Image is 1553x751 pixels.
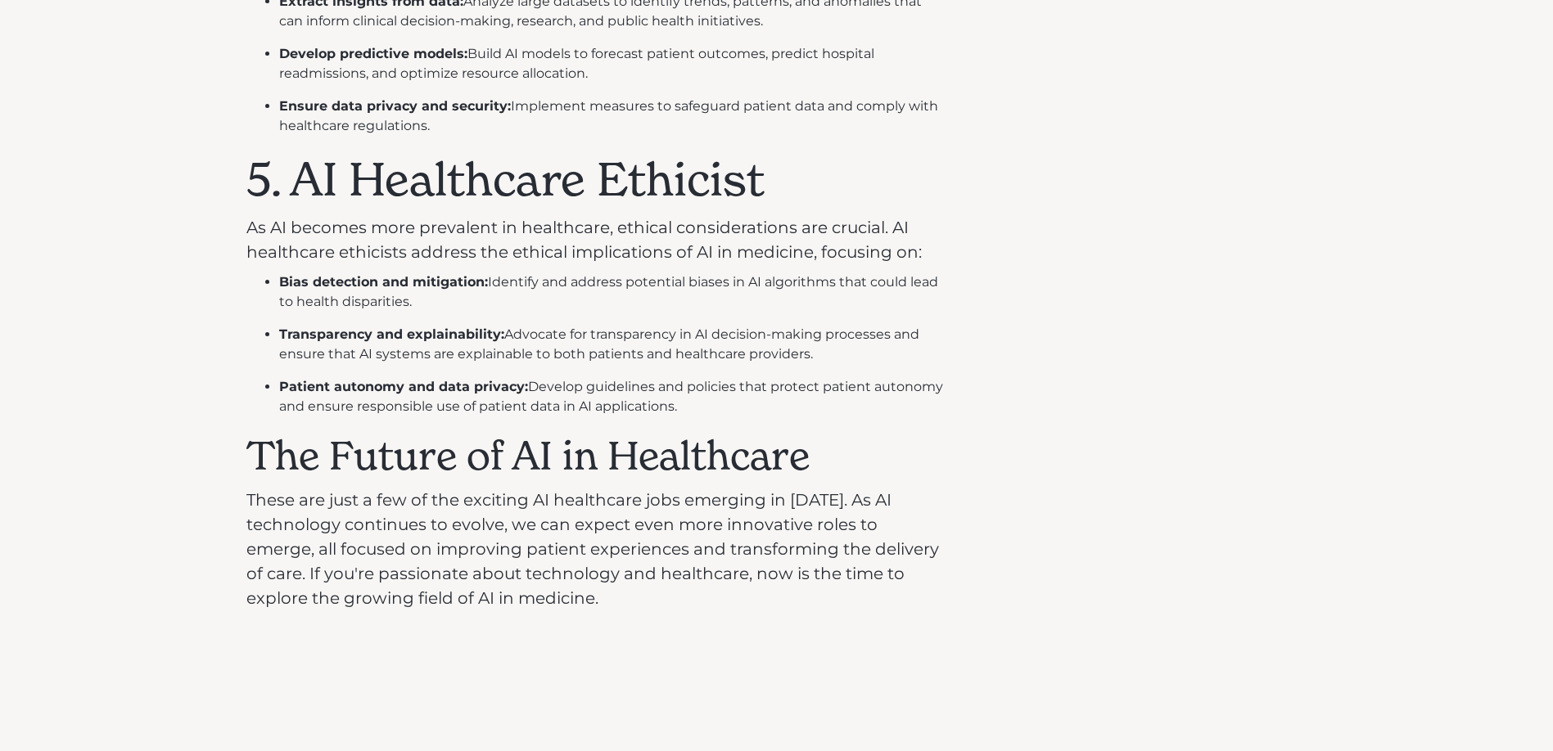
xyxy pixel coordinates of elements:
li: Implement measures to safeguard patient data and comply with healthcare regulations. [279,97,947,136]
strong: Ensure data privacy and security: [279,98,511,114]
li: Advocate for transparency in AI decision-making processes and ensure that AI systems are explaina... [279,325,947,364]
strong: Bias detection and mitigation: [279,274,488,290]
li: Identify and address potential biases in AI algorithms that could lead to health disparities. [279,272,947,312]
strong: Develop predictive models: [279,46,467,61]
p: These are just a few of the exciting AI healthcare jobs emerging in [DATE]. As AI technology cont... [246,488,947,610]
li: Build AI models to forecast patient outcomes, predict hospital readmissions, and optimize resourc... [279,44,947,83]
h1: 5. AI Healthcare Ethicist [246,152,947,207]
p: As AI becomes more prevalent in healthcare, ethical considerations are crucial. AI healthcare eth... [246,215,947,264]
p: ‍ [246,651,947,676]
strong: Patient autonomy and data privacy: [279,379,528,394]
h2: The Future of AI in Healthcare [246,433,947,480]
strong: Transparency and explainability: [279,326,504,342]
li: Develop guidelines and policies that protect patient autonomy and ensure responsible use of patie... [279,377,947,416]
p: ‍ [246,618,947,643]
